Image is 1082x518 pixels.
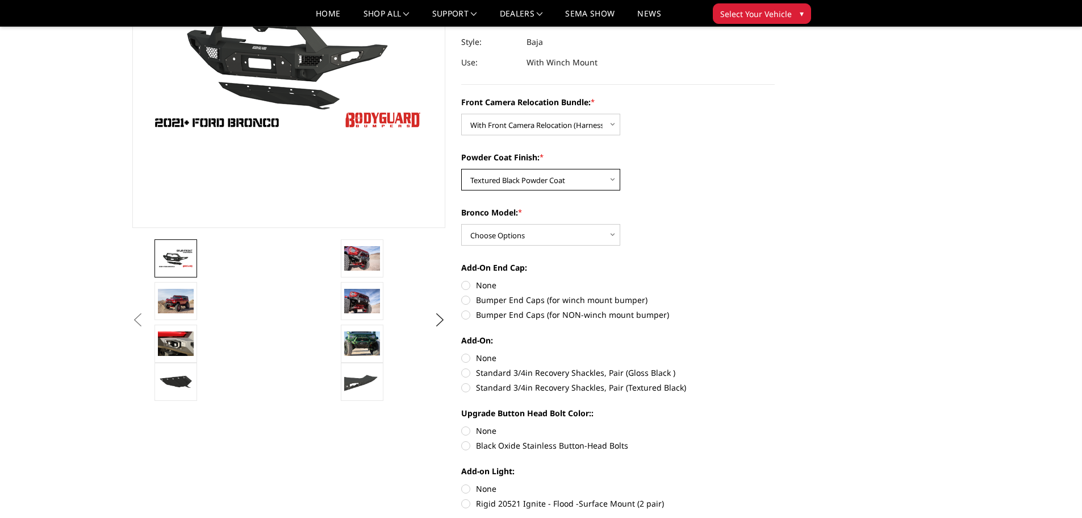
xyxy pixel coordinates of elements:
[461,407,775,419] label: Upgrade Button Head Bolt Color::
[344,246,380,270] img: Bronco Baja Front (winch mount)
[158,289,194,313] img: Bronco Baja Front (winch mount)
[1025,463,1082,518] iframe: Chat Widget
[461,425,775,437] label: None
[344,331,380,355] img: Bronco Baja Front (winch mount)
[461,334,775,346] label: Add-On:
[461,206,775,218] label: Bronco Model:
[461,465,775,477] label: Add-on Light:
[158,248,194,268] img: Bodyguard Ford Bronco
[461,498,775,509] label: Rigid 20521 Ignite - Flood -Surface Mount (2 pair)
[432,10,477,26] a: Support
[344,372,380,392] img: Bolt-on end cap. Widens your Bronco bumper to match the factory fender flares.
[364,10,410,26] a: shop all
[461,262,775,273] label: Add-On End Cap:
[461,483,775,495] label: None
[637,10,661,26] a: News
[461,440,775,451] label: Black Oxide Stainless Button-Head Bolts
[461,96,775,108] label: Front Camera Relocation Bundle:
[461,52,518,73] dt: Use:
[316,10,340,26] a: Home
[158,331,194,355] img: Relocates Front Parking Sensors & Accepts Rigid LED Lights Ignite Series
[344,289,380,313] img: Bronco Baja Front (winch mount)
[800,7,804,19] span: ▾
[527,32,543,52] dd: Baja
[527,52,598,73] dd: With Winch Mount
[720,8,792,20] span: Select Your Vehicle
[461,32,518,52] dt: Style:
[461,294,775,306] label: Bumper End Caps (for winch mount bumper)
[500,10,543,26] a: Dealers
[461,367,775,379] label: Standard 3/4in Recovery Shackles, Pair (Gloss Black )
[565,10,615,26] a: SEMA Show
[713,3,811,24] button: Select Your Vehicle
[129,312,147,329] button: Previous
[461,309,775,321] label: Bumper End Caps (for NON-winch mount bumper)
[461,279,775,291] label: None
[431,312,448,329] button: Next
[461,382,775,393] label: Standard 3/4in Recovery Shackles, Pair (Textured Black)
[158,372,194,392] img: Reinforced Steel Bolt-On Skid Plate, included with all purchases
[461,151,775,163] label: Powder Coat Finish:
[461,352,775,364] label: None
